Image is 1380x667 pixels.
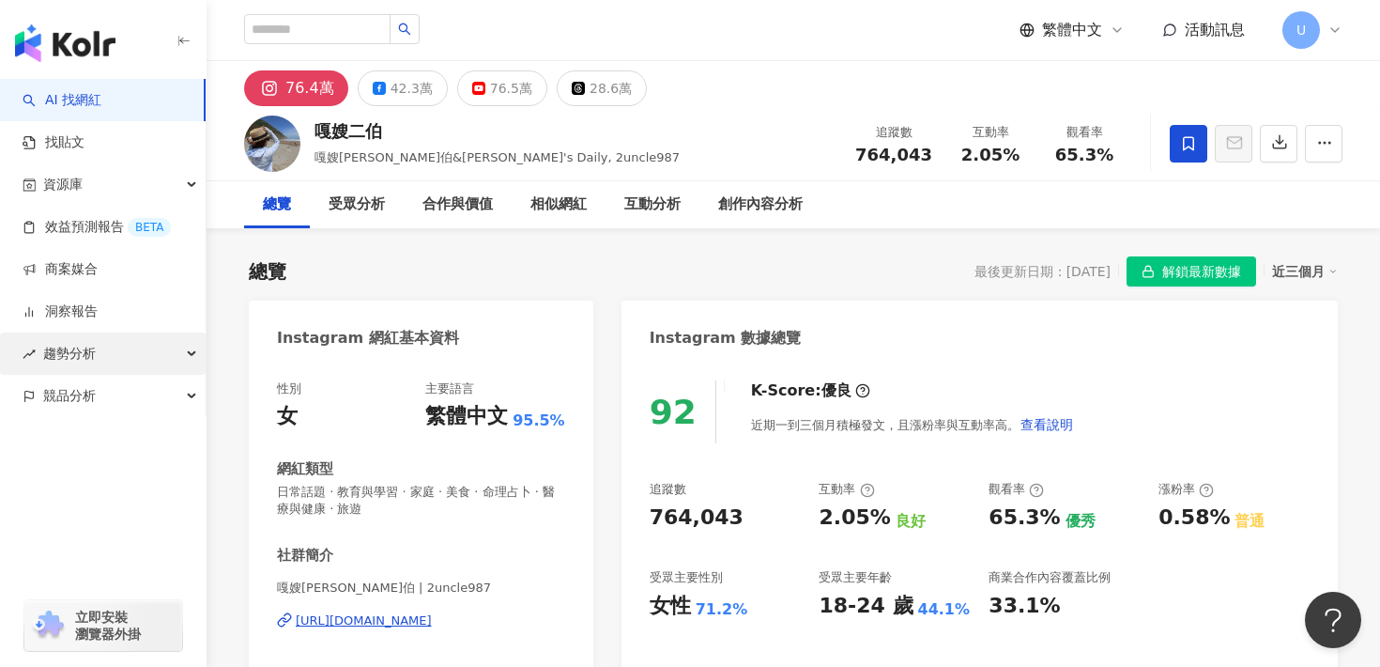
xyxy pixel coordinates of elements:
div: 28.6萬 [590,75,632,101]
div: 觀看率 [1049,123,1120,142]
a: chrome extension立即安裝 瀏覽器外掛 [24,600,182,651]
span: 嘎嫂[PERSON_NAME]伯 | 2uncle987 [277,580,565,597]
a: searchAI 找網紅 [23,91,101,110]
div: 普通 [1234,511,1265,532]
div: 社群簡介 [277,546,333,566]
div: 92 [650,393,697,431]
div: K-Score : [751,380,870,401]
div: 追蹤數 [855,123,932,142]
span: rise [23,348,36,361]
div: 近三個月 [1272,259,1338,284]
span: 解鎖最新數據 [1162,257,1241,287]
div: 嘎嫂二伯 [314,119,680,143]
span: 資源庫 [43,163,83,206]
a: 效益預測報告BETA [23,218,171,237]
span: 立即安裝 瀏覽器外掛 [75,609,141,643]
iframe: Help Scout Beacon - Open [1305,592,1361,648]
button: 76.5萬 [457,70,547,106]
div: [URL][DOMAIN_NAME] [296,613,432,629]
span: U [1296,20,1306,40]
div: Instagram 數據總覽 [650,328,802,349]
div: 性別 [277,380,301,397]
div: 主要語言 [425,380,474,397]
div: 受眾分析 [329,194,385,216]
img: KOL Avatar [244,116,300,172]
div: 受眾主要性別 [650,569,723,586]
div: 44.1% [918,599,971,620]
div: 商業合作內容覆蓋比例 [989,569,1111,586]
a: 找貼文 [23,133,84,152]
div: 42.3萬 [391,75,433,101]
img: chrome extension [30,611,67,641]
div: 764,043 [650,504,744,533]
span: 2.05% [961,146,1020,164]
div: 33.1% [989,592,1060,621]
div: 合作與價值 [422,194,493,216]
a: 洞察報告 [23,302,98,321]
span: 活動訊息 [1185,21,1245,39]
div: 相似網紅 [530,194,587,216]
div: 近期一到三個月積極發文，且漲粉率與互動率高。 [751,406,1074,443]
div: 76.5萬 [490,75,532,101]
div: 71.2% [696,599,748,620]
div: 18-24 歲 [819,592,912,621]
div: 65.3% [989,504,1060,533]
button: 76.4萬 [244,70,348,106]
span: 65.3% [1055,146,1113,164]
img: logo [15,24,115,62]
a: [URL][DOMAIN_NAME] [277,613,565,629]
span: 繁體中文 [1042,20,1102,40]
div: 漲粉率 [1158,481,1214,498]
span: 764,043 [855,145,932,164]
div: 總覽 [249,258,286,285]
div: 2.05% [819,504,890,533]
div: 網紅類型 [277,459,333,479]
button: 28.6萬 [557,70,647,106]
div: 良好 [896,511,926,532]
div: 互動率 [955,123,1026,142]
span: 日常話題 · 教育與學習 · 家庭 · 美食 · 命理占卜 · 醫療與健康 · 旅遊 [277,484,565,518]
div: 互動分析 [624,194,681,216]
div: 最後更新日期：[DATE] [974,264,1111,279]
div: 受眾主要年齡 [819,569,892,586]
span: 95.5% [513,411,565,431]
div: 76.4萬 [285,75,334,101]
div: 互動率 [819,481,874,498]
div: 繁體中文 [425,402,508,431]
button: 解鎖最新數據 [1127,256,1256,287]
div: 優良 [821,380,851,401]
div: Instagram 網紅基本資料 [277,328,459,349]
div: 觀看率 [989,481,1044,498]
span: 趨勢分析 [43,333,96,375]
button: 查看說明 [1020,406,1074,443]
div: 0.58% [1158,504,1230,533]
button: 42.3萬 [358,70,448,106]
div: 總覽 [263,194,291,216]
span: 嘎嫂[PERSON_NAME]伯&[PERSON_NAME]'s Daily, 2uncle987 [314,150,680,164]
span: 競品分析 [43,375,96,417]
div: 優秀 [1066,511,1096,532]
a: 商案媒合 [23,260,98,279]
div: 追蹤數 [650,481,686,498]
span: search [398,23,411,36]
span: 查看說明 [1020,417,1073,432]
div: 女性 [650,592,691,621]
div: 創作內容分析 [718,194,803,216]
div: 女 [277,402,298,431]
